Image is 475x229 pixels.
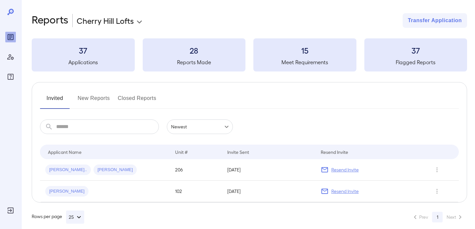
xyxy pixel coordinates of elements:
td: [DATE] [222,181,315,202]
h5: Applications [32,58,135,66]
button: Invited [40,93,70,109]
div: Resend Invite [321,148,348,156]
span: [PERSON_NAME].. [45,167,91,173]
button: Row Actions [432,164,442,175]
div: Rows per page [32,210,84,224]
nav: pagination navigation [408,212,467,222]
div: Log Out [5,205,16,216]
h3: 28 [143,45,246,56]
h2: Reports [32,13,68,28]
button: Row Actions [432,186,442,197]
div: Unit # [175,148,188,156]
h3: 37 [364,45,467,56]
button: New Reports [78,93,110,109]
h3: 15 [253,45,356,56]
button: 25 [66,210,84,224]
p: Resend Invite [331,188,359,195]
p: Resend Invite [331,166,359,173]
td: [DATE] [222,159,315,181]
button: Closed Reports [118,93,157,109]
div: Manage Users [5,52,16,62]
h5: Reports Made [143,58,246,66]
td: 206 [170,159,222,181]
div: Applicant Name [48,148,82,156]
summary: 37Applications28Reports Made15Meet Requirements37Flagged Reports [32,38,467,71]
div: Invite Sent [227,148,249,156]
div: FAQ [5,71,16,82]
div: Newest [167,119,233,134]
p: Cherry Hill Lofts [77,15,134,26]
div: Reports [5,32,16,42]
td: 102 [170,181,222,202]
h5: Flagged Reports [364,58,467,66]
h3: 37 [32,45,135,56]
span: [PERSON_NAME] [45,188,89,195]
span: [PERSON_NAME] [93,167,137,173]
button: page 1 [432,212,443,222]
h5: Meet Requirements [253,58,356,66]
button: Transfer Application [403,13,467,28]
